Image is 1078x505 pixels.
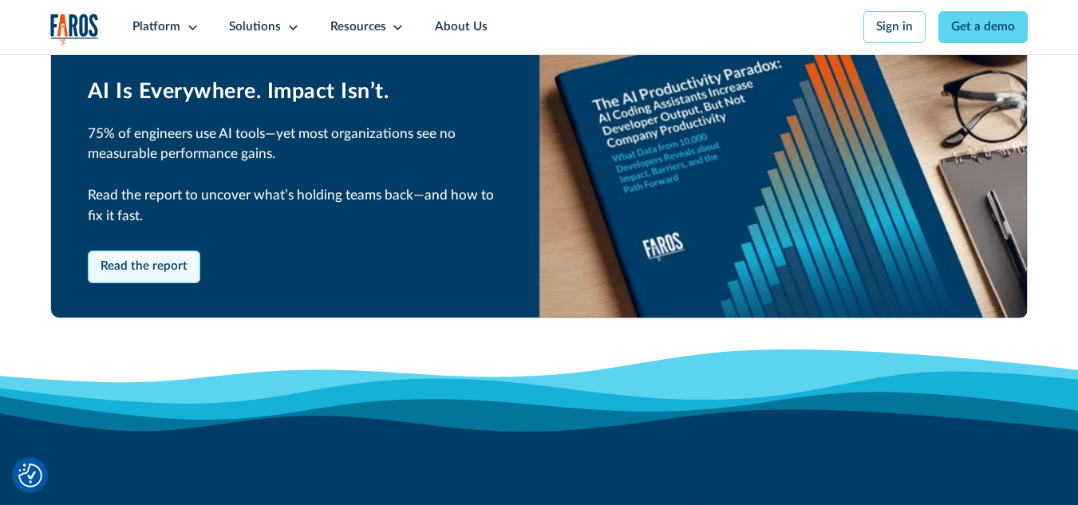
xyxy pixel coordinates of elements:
[539,45,1028,318] img: AI Productivity Paradox Report 2025
[330,18,386,37] div: Resources
[132,18,180,37] div: Platform
[50,14,99,45] img: Logo of the analytics and reporting company Faros.
[938,11,1029,43] a: Get a demo
[18,464,42,487] img: Revisit consent button
[18,464,42,487] button: Cookie Settings
[863,11,926,43] a: Sign in
[229,18,281,37] div: Solutions
[88,79,503,105] h2: AI Is Everywhere. Impact Isn’t.
[88,251,201,282] a: Read the report
[50,14,99,45] a: home
[88,124,503,227] p: 75% of engineers use AI tools—yet most organizations see no measurable performance gains. Read th...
